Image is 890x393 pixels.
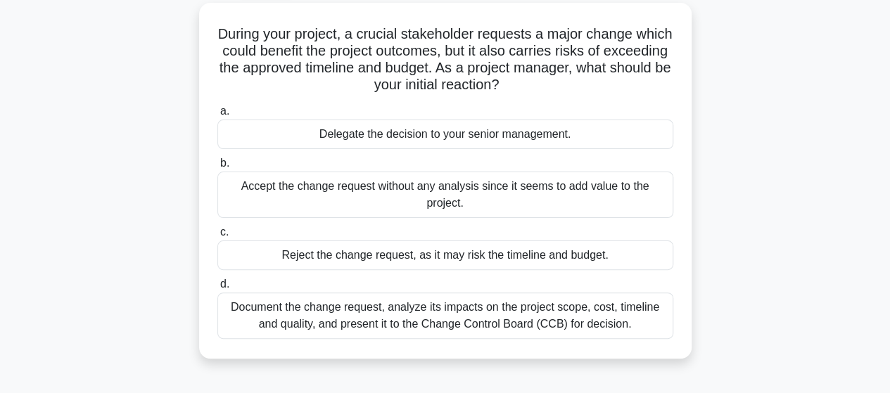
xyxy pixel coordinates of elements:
div: Delegate the decision to your senior management. [217,120,673,149]
div: Reject the change request, as it may risk the timeline and budget. [217,240,673,270]
div: Accept the change request without any analysis since it seems to add value to the project. [217,172,673,218]
span: c. [220,226,229,238]
span: a. [220,105,229,117]
h5: During your project, a crucial stakeholder requests a major change which could benefit the projec... [216,25,675,94]
span: d. [220,278,229,290]
div: Document the change request, analyze its impacts on the project scope, cost, timeline and quality... [217,292,673,339]
span: b. [220,157,229,169]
